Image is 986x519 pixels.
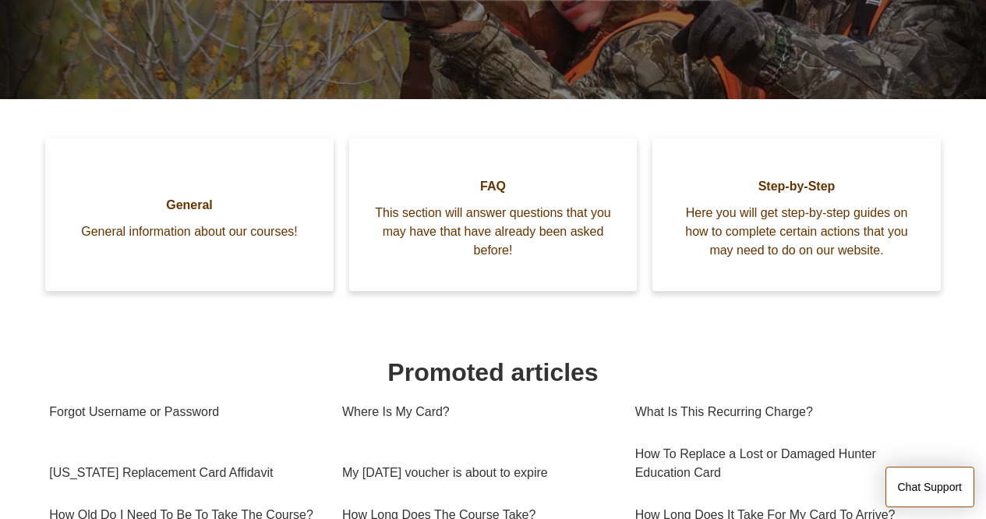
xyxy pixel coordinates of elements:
a: Step-by-Step Here you will get step-by-step guides on how to complete certain actions that you ma... [652,138,941,291]
a: My [DATE] voucher is about to expire [342,452,612,494]
a: FAQ This section will answer questions that you may have that have already been asked before! [349,138,638,291]
span: Step-by-Step [676,177,917,196]
span: This section will answer questions that you may have that have already been asked before! [373,204,614,260]
span: FAQ [373,177,614,196]
span: Here you will get step-by-step guides on how to complete certain actions that you may need to do ... [676,204,917,260]
a: How To Replace a Lost or Damaged Hunter Education Card [635,433,928,494]
a: What Is This Recurring Charge? [635,391,928,433]
a: Forgot Username or Password [49,391,319,433]
a: Where Is My Card? [342,391,612,433]
a: General General information about our courses! [45,138,334,291]
span: General information about our courses! [69,222,310,241]
span: General [69,196,310,215]
button: Chat Support [885,467,975,507]
h1: Promoted articles [49,354,937,391]
a: [US_STATE] Replacement Card Affidavit [49,452,319,494]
